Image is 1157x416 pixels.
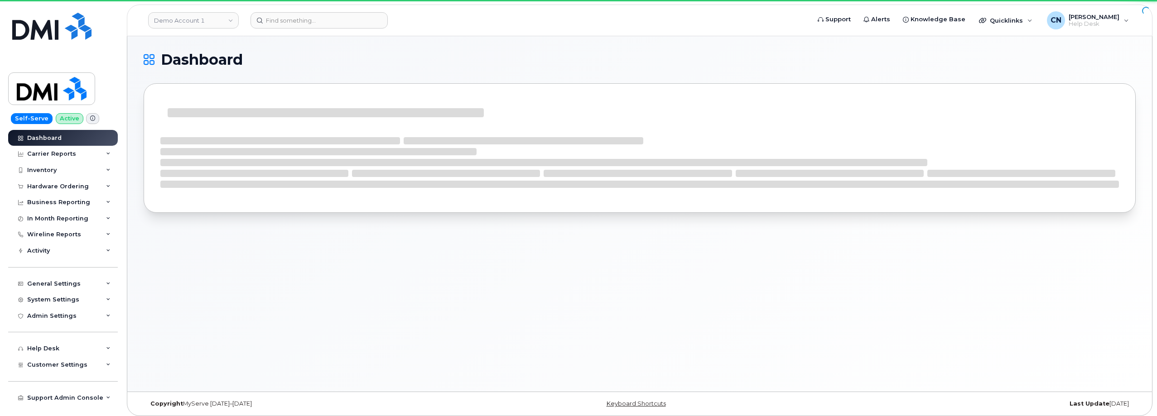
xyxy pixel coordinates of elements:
strong: Last Update [1070,400,1109,407]
span: Dashboard [161,53,243,67]
a: Keyboard Shortcuts [607,400,666,407]
div: [DATE] [805,400,1136,407]
div: MyServe [DATE]–[DATE] [144,400,474,407]
strong: Copyright [150,400,183,407]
